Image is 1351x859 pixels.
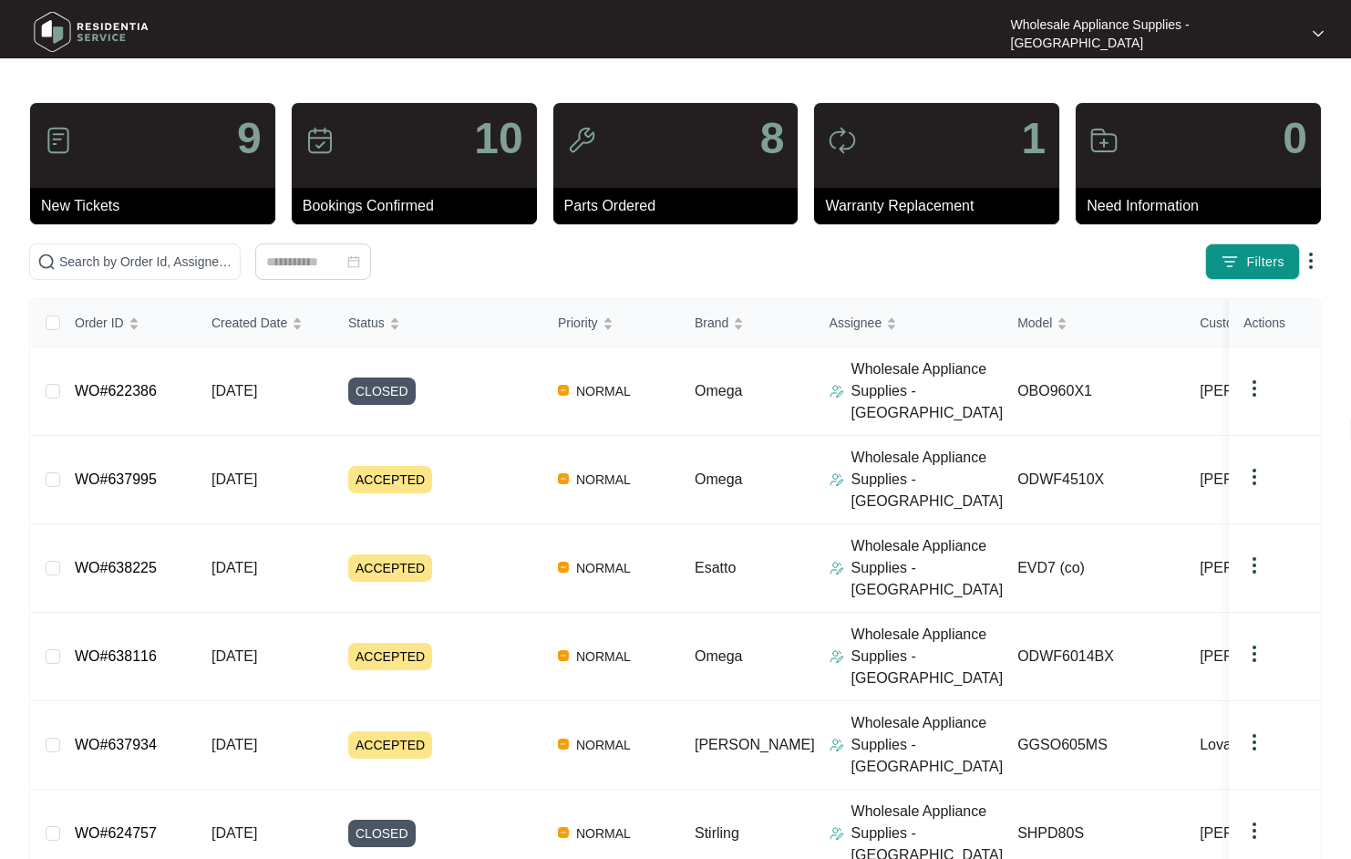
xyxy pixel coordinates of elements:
[815,299,1004,347] th: Assignee
[41,195,275,217] p: New Tickets
[830,738,844,752] img: Assigner Icon
[695,825,739,841] span: Stirling
[695,471,742,487] span: Omega
[569,823,638,844] span: NORMAL
[1003,436,1185,524] td: ODWF4510X
[1300,250,1322,272] img: dropdown arrow
[75,648,157,664] a: WO#638116
[211,471,257,487] span: [DATE]
[303,195,537,217] p: Bookings Confirmed
[569,380,638,402] span: NORMAL
[1221,253,1239,271] img: filter icon
[1017,313,1052,333] span: Model
[1011,16,1297,52] p: Wholesale Appliance Supplies - [GEOGRAPHIC_DATA]
[1243,643,1265,665] img: dropdown arrow
[1200,380,1320,402] span: [PERSON_NAME]
[27,5,155,59] img: residentia service logo
[1200,469,1320,491] span: [PERSON_NAME]
[569,469,638,491] span: NORMAL
[211,648,257,664] span: [DATE]
[1243,554,1265,576] img: dropdown arrow
[305,126,335,155] img: icon
[569,646,638,668] span: NORMAL
[1200,646,1320,668] span: [PERSON_NAME]
[558,473,569,484] img: Vercel Logo
[1205,243,1300,280] button: filter iconFilters
[830,561,844,575] img: Assigner Icon
[851,712,1004,778] p: Wholesale Appliance Supplies - [GEOGRAPHIC_DATA]
[830,826,844,841] img: Assigner Icon
[1243,466,1265,488] img: dropdown arrow
[211,313,287,333] span: Created Date
[1003,701,1185,790] td: GGSO605MS
[680,299,815,347] th: Brand
[830,649,844,664] img: Assigner Icon
[1200,313,1293,333] span: Customer Name
[1003,613,1185,701] td: ODWF6014BX
[558,562,569,573] img: Vercel Logo
[37,253,56,271] img: search-icon
[348,643,432,670] span: ACCEPTED
[558,827,569,838] img: Vercel Logo
[59,252,232,272] input: Search by Order Id, Assignee Name, Customer Name, Brand and Model
[348,466,432,493] span: ACCEPTED
[75,471,157,487] a: WO#637995
[334,299,543,347] th: Status
[1200,734,1325,756] span: Lovasoa Andriam...
[1003,347,1185,436] td: OBO960X1
[237,117,262,160] p: 9
[348,554,432,582] span: ACCEPTED
[75,313,124,333] span: Order ID
[760,117,785,160] p: 8
[851,535,1004,601] p: Wholesale Appliance Supplies - [GEOGRAPHIC_DATA]
[851,447,1004,512] p: Wholesale Appliance Supplies - [GEOGRAPHIC_DATA]
[569,734,638,756] span: NORMAL
[825,195,1059,217] p: Warranty Replacement
[558,385,569,396] img: Vercel Logo
[211,825,257,841] span: [DATE]
[197,299,334,347] th: Created Date
[1087,195,1321,217] p: Need Information
[830,313,882,333] span: Assignee
[543,299,680,347] th: Priority
[348,313,385,333] span: Status
[695,560,736,575] span: Esatto
[60,299,197,347] th: Order ID
[348,820,416,847] span: CLOSED
[1200,557,1320,579] span: [PERSON_NAME]
[1200,823,1320,844] span: [PERSON_NAME]
[558,313,598,333] span: Priority
[474,117,522,160] p: 10
[558,739,569,750] img: Vercel Logo
[75,825,157,841] a: WO#624757
[1229,299,1320,347] th: Actions
[828,126,857,155] img: icon
[348,731,432,759] span: ACCEPTED
[44,126,73,155] img: icon
[211,383,257,398] span: [DATE]
[564,195,799,217] p: Parts Ordered
[1003,524,1185,613] td: EVD7 (co)
[695,383,742,398] span: Omega
[851,624,1004,689] p: Wholesale Appliance Supplies - [GEOGRAPHIC_DATA]
[75,383,157,398] a: WO#622386
[830,472,844,487] img: Assigner Icon
[1021,117,1046,160] p: 1
[1243,820,1265,842] img: dropdown arrow
[75,560,157,575] a: WO#638225
[1243,731,1265,753] img: dropdown arrow
[1089,126,1119,155] img: icon
[1246,253,1284,272] span: Filters
[695,648,742,664] span: Omega
[830,384,844,398] img: Assigner Icon
[851,358,1004,424] p: Wholesale Appliance Supplies - [GEOGRAPHIC_DATA]
[569,557,638,579] span: NORMAL
[1313,29,1324,38] img: dropdown arrow
[211,737,257,752] span: [DATE]
[75,737,157,752] a: WO#637934
[1003,299,1185,347] th: Model
[211,560,257,575] span: [DATE]
[567,126,596,155] img: icon
[1243,378,1265,399] img: dropdown arrow
[695,737,815,752] span: [PERSON_NAME]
